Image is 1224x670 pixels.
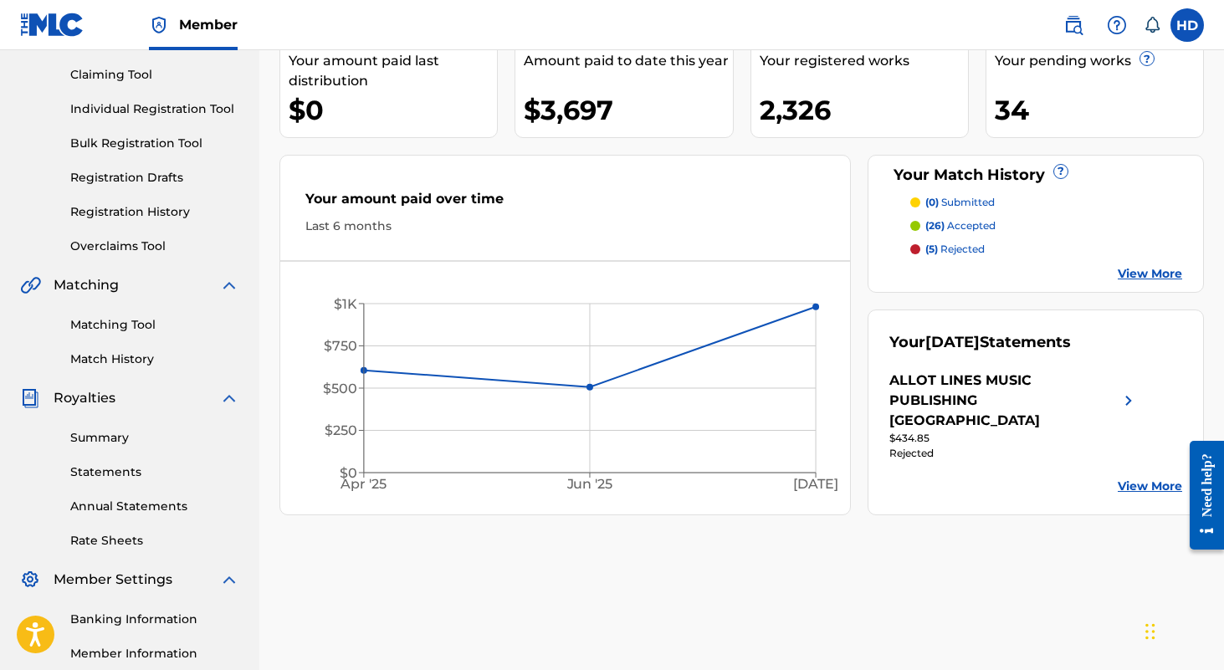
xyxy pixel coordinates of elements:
a: Match History [70,350,239,368]
img: Top Rightsholder [149,15,169,35]
span: (5) [925,243,938,255]
tspan: $250 [325,422,357,438]
a: Bulk Registration Tool [70,135,239,152]
iframe: Resource Center [1177,427,1224,562]
img: MLC Logo [20,13,85,37]
span: (26) [925,219,945,232]
div: Rejected [889,446,1138,461]
img: right chevron icon [1119,371,1139,431]
a: Public Search [1057,8,1090,42]
a: Rate Sheets [70,532,239,550]
a: Matching Tool [70,316,239,334]
span: Royalties [54,388,115,408]
div: Your amount paid last distribution [289,51,497,91]
a: Member Information [70,645,239,662]
a: (26) accepted [910,218,1182,233]
p: accepted [925,218,996,233]
div: Your Match History [889,164,1182,187]
a: (5) rejected [910,242,1182,257]
a: Summary [70,429,239,447]
a: View More [1118,478,1182,495]
div: Your pending works [995,51,1203,71]
a: Overclaims Tool [70,238,239,255]
tspan: $1K [334,296,357,312]
div: 34 [995,91,1203,129]
img: expand [219,388,239,408]
span: (0) [925,196,939,208]
tspan: $0 [340,465,357,481]
p: submitted [925,195,995,210]
tspan: $500 [323,381,357,396]
div: Help [1100,8,1134,42]
a: View More [1118,265,1182,283]
tspan: Apr '25 [341,477,387,493]
img: Matching [20,275,41,295]
tspan: Jun '25 [566,477,613,493]
a: Individual Registration Tool [70,100,239,118]
span: Member Settings [54,570,172,590]
span: ? [1054,165,1068,178]
a: ALLOT LINES MUSIC PUBLISHING [GEOGRAPHIC_DATA]right chevron icon$434.85Rejected [889,371,1138,461]
a: Annual Statements [70,498,239,515]
img: expand [219,570,239,590]
span: Member [179,15,238,34]
img: Member Settings [20,570,40,590]
div: ALLOT LINES MUSIC PUBLISHING [GEOGRAPHIC_DATA] [889,371,1118,431]
a: Claiming Tool [70,66,239,84]
div: Amount paid to date this year [524,51,732,71]
iframe: Chat Widget [1140,590,1224,670]
div: User Menu [1170,8,1204,42]
a: Registration Drafts [70,169,239,187]
a: Registration History [70,203,239,221]
span: ? [1140,52,1154,65]
span: Matching [54,275,119,295]
a: (0) submitted [910,195,1182,210]
div: Drag [1145,606,1155,657]
div: Last 6 months [305,217,825,235]
img: search [1063,15,1083,35]
div: $0 [289,91,497,129]
a: Statements [70,463,239,481]
p: rejected [925,242,985,257]
img: Royalties [20,388,40,408]
tspan: [DATE] [794,477,839,493]
div: 2,326 [760,91,968,129]
div: Notifications [1144,17,1160,33]
img: help [1107,15,1127,35]
div: Your Statements [889,331,1071,354]
tspan: $750 [324,338,357,354]
img: expand [219,275,239,295]
div: Your registered works [760,51,968,71]
a: Banking Information [70,611,239,628]
div: $434.85 [889,431,1138,446]
div: $3,697 [524,91,732,129]
span: [DATE] [925,333,980,351]
div: Your amount paid over time [305,189,825,217]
